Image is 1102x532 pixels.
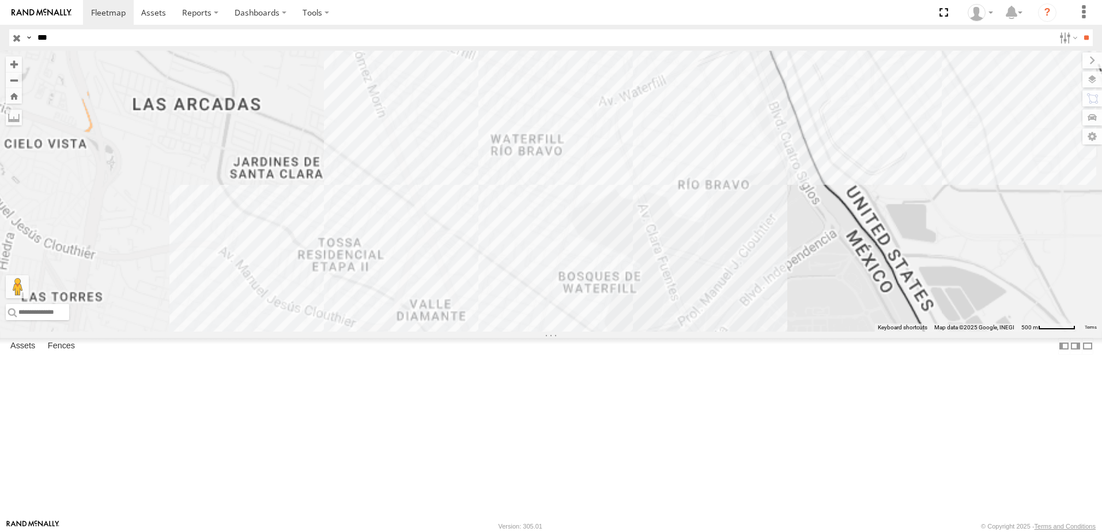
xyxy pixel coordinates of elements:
img: rand-logo.svg [12,9,71,17]
label: Dock Summary Table to the Left [1058,338,1070,355]
button: Drag Pegman onto the map to open Street View [6,275,29,298]
div: © Copyright 2025 - [981,523,1096,530]
a: Terms [1085,325,1097,330]
label: Map Settings [1082,128,1102,145]
button: Keyboard shortcuts [878,324,927,332]
label: Hide Summary Table [1082,338,1093,355]
label: Assets [5,338,41,354]
label: Fences [42,338,81,354]
a: Terms and Conditions [1035,523,1096,530]
button: Zoom in [6,56,22,72]
div: Version: 305.01 [499,523,542,530]
i: ? [1038,3,1056,22]
button: Map Scale: 500 m per 61 pixels [1018,324,1079,332]
button: Zoom out [6,72,22,88]
label: Dock Summary Table to the Right [1070,338,1081,355]
span: Map data ©2025 Google, INEGI [934,324,1014,330]
div: omar hernandez [964,4,997,21]
label: Search Filter Options [1055,29,1080,46]
label: Measure [6,109,22,126]
span: 500 m [1021,324,1038,330]
button: Zoom Home [6,88,22,104]
label: Search Query [24,29,33,46]
a: Visit our Website [6,520,59,532]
